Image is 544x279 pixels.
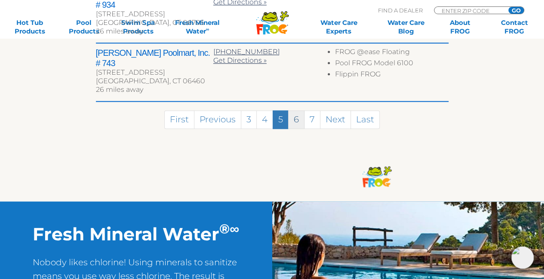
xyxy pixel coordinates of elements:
[335,70,448,81] li: Flippin FROG
[439,18,481,36] a: AboutFROG
[508,7,524,14] input: GO
[194,110,241,129] a: Previous
[335,48,448,59] li: FROG @ease Floating
[33,223,240,244] h2: Fresh Mineral Water
[241,110,257,129] a: 3
[96,68,213,77] div: [STREET_ADDRESS]
[96,85,143,94] span: 26 miles away
[9,18,51,36] a: Hot TubProducts
[360,161,393,191] img: frog-products-logo-small
[273,110,289,129] a: 5
[288,110,304,129] a: 6
[213,56,267,64] a: Get Directions »
[230,220,239,237] sup: ∞
[441,7,499,14] input: Zip Code Form
[511,246,534,269] img: openIcon
[219,220,230,237] sup: ®
[96,27,143,35] span: 26 miles away
[96,10,213,18] div: [STREET_ADDRESS]
[350,110,380,129] a: Last
[256,110,273,129] a: 4
[213,48,280,56] a: [PHONE_NUMBER]
[164,110,194,129] a: First
[335,59,448,70] li: Pool FROG Model 6100
[96,77,213,85] div: [GEOGRAPHIC_DATA], CT 06460
[63,18,105,36] a: PoolProducts
[493,18,535,36] a: ContactFROG
[320,110,351,129] a: Next
[96,18,213,27] div: [GEOGRAPHIC_DATA], CT 06705
[304,110,320,129] a: 7
[96,48,213,68] h2: [PERSON_NAME] Poolmart, Inc. # 743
